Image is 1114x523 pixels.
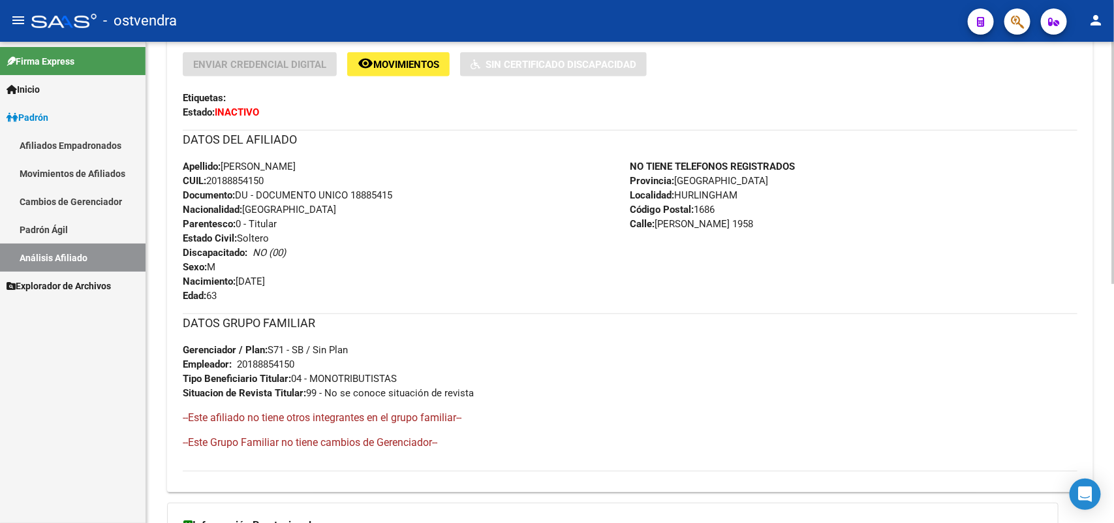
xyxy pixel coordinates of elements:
[183,261,215,273] span: M
[103,7,177,35] span: - ostvendra
[10,12,26,28] mat-icon: menu
[183,314,1077,332] h3: DATOS GRUPO FAMILIAR
[630,161,796,172] strong: NO TIENE TELEFONOS REGISTRADOS
[630,189,738,201] span: HURLINGHAM
[7,82,40,97] span: Inicio
[183,247,247,259] strong: Discapacitado:
[183,161,221,172] strong: Apellido:
[358,55,373,71] mat-icon: remove_red_eye
[183,175,264,187] span: 20188854150
[183,276,265,287] span: [DATE]
[183,131,1077,149] h3: DATOS DEL AFILIADO
[183,373,291,385] strong: Tipo Beneficiario Titular:
[215,106,259,118] strong: INACTIVO
[193,59,326,71] span: Enviar Credencial Digital
[183,358,232,370] strong: Empleador:
[183,92,226,104] strong: Etiquetas:
[183,175,206,187] strong: CUIL:
[183,232,269,244] span: Soltero
[183,232,237,244] strong: Estado Civil:
[183,52,337,76] button: Enviar Credencial Digital
[183,204,336,215] span: [GEOGRAPHIC_DATA]
[183,189,235,201] strong: Documento:
[183,290,206,302] strong: Edad:
[460,52,647,76] button: Sin Certificado Discapacidad
[183,261,207,273] strong: Sexo:
[183,387,474,399] span: 99 - No se conoce situación de revista
[237,357,294,372] div: 20188854150
[183,204,242,215] strong: Nacionalidad:
[183,387,306,399] strong: Situacion de Revista Titular:
[630,204,694,215] strong: Código Postal:
[373,59,439,71] span: Movimientos
[183,411,1077,425] h4: --Este afiliado no tiene otros integrantes en el grupo familiar--
[1070,479,1101,510] div: Open Intercom Messenger
[347,52,450,76] button: Movimientos
[183,106,215,118] strong: Estado:
[183,218,236,230] strong: Parentesco:
[7,54,74,69] span: Firma Express
[630,204,715,215] span: 1686
[630,218,754,230] span: [PERSON_NAME] 1958
[183,344,348,356] span: S71 - SB / Sin Plan
[183,189,392,201] span: DU - DOCUMENTO UNICO 18885415
[7,279,111,293] span: Explorador de Archivos
[183,161,296,172] span: [PERSON_NAME]
[630,218,655,230] strong: Calle:
[630,175,675,187] strong: Provincia:
[183,373,397,385] span: 04 - MONOTRIBUTISTAS
[630,175,769,187] span: [GEOGRAPHIC_DATA]
[253,247,286,259] i: NO (00)
[183,290,217,302] span: 63
[183,344,268,356] strong: Gerenciador / Plan:
[7,110,48,125] span: Padrón
[486,59,636,71] span: Sin Certificado Discapacidad
[183,436,1077,450] h4: --Este Grupo Familiar no tiene cambios de Gerenciador--
[183,276,236,287] strong: Nacimiento:
[630,189,675,201] strong: Localidad:
[1088,12,1104,28] mat-icon: person
[183,218,277,230] span: 0 - Titular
